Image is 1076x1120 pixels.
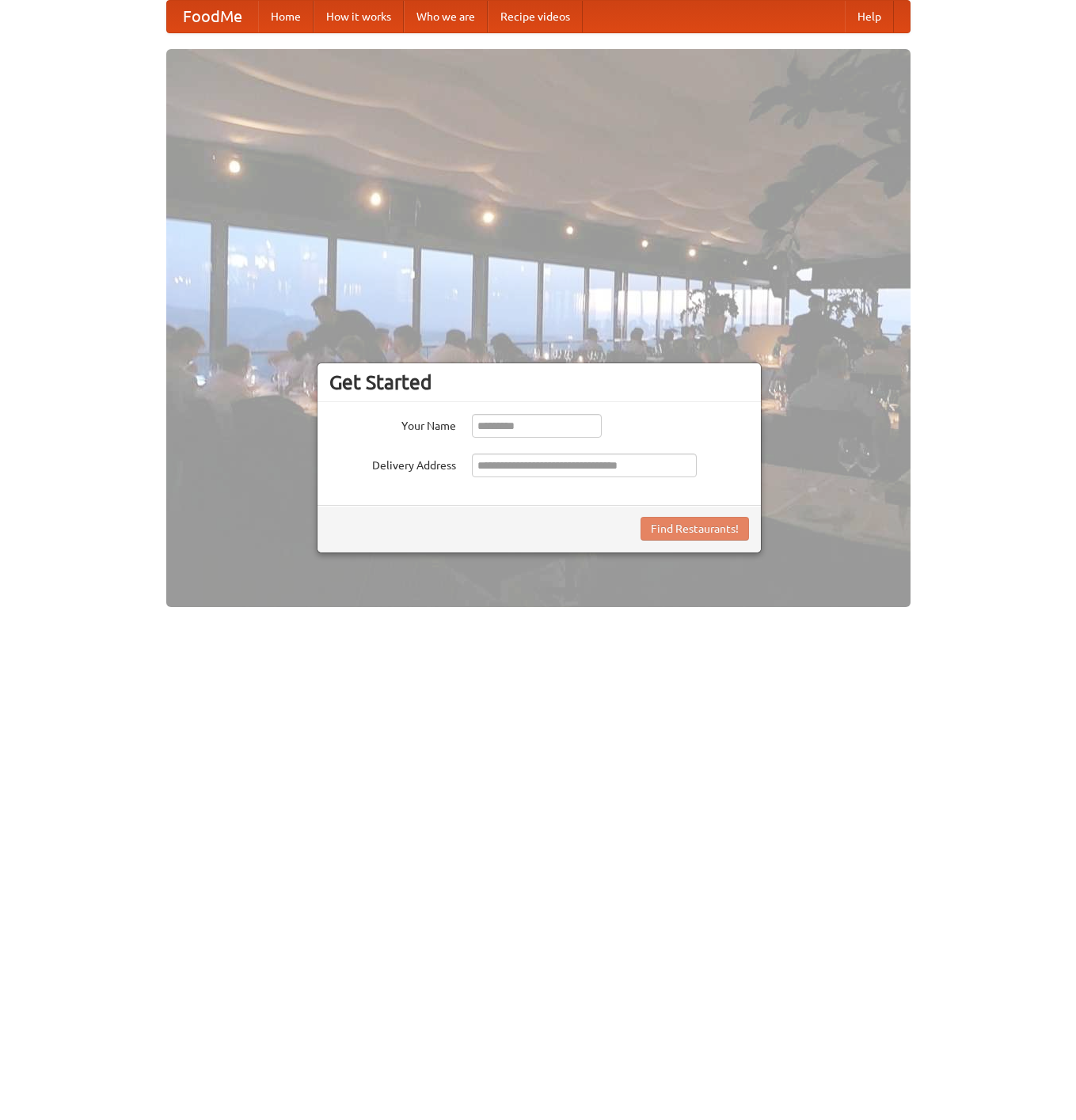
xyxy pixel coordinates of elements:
[329,414,456,434] label: Your Name
[329,370,749,394] h3: Get Started
[488,1,583,32] a: Recipe videos
[258,1,314,32] a: Home
[845,1,894,32] a: Help
[404,1,488,32] a: Who we are
[167,1,258,32] a: FoodMe
[314,1,404,32] a: How it works
[641,517,749,541] button: Find Restaurants!
[329,454,456,473] label: Delivery Address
